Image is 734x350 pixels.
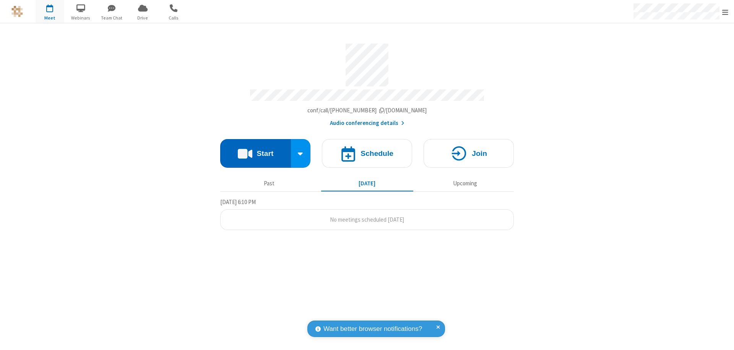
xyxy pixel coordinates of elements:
[472,150,487,157] h4: Join
[307,107,427,114] span: Copy my meeting room link
[220,198,514,230] section: Today's Meetings
[159,15,188,21] span: Calls
[128,15,157,21] span: Drive
[419,176,511,191] button: Upcoming
[361,150,393,157] h4: Schedule
[220,198,256,206] span: [DATE] 6:10 PM
[220,38,514,128] section: Account details
[323,324,422,334] span: Want better browser notifications?
[321,176,413,191] button: [DATE]
[223,176,315,191] button: Past
[67,15,95,21] span: Webinars
[307,106,427,115] button: Copy my meeting room linkCopy my meeting room link
[291,139,311,168] div: Start conference options
[322,139,412,168] button: Schedule
[36,15,64,21] span: Meet
[330,216,404,223] span: No meetings scheduled [DATE]
[330,119,404,128] button: Audio conferencing details
[220,139,291,168] button: Start
[11,6,23,17] img: QA Selenium DO NOT DELETE OR CHANGE
[424,139,514,168] button: Join
[97,15,126,21] span: Team Chat
[257,150,273,157] h4: Start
